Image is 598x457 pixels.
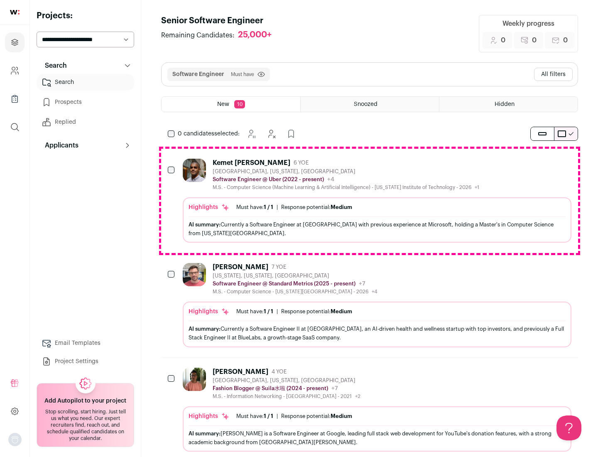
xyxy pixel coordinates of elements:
[183,159,571,243] a: Kemet [PERSON_NAME] 6 YOE [GEOGRAPHIC_DATA], [US_STATE], [GEOGRAPHIC_DATA] Software Engineer @ Ub...
[213,280,355,287] p: Software Engineer @ Standard Metrics (2025 - present)
[37,74,134,91] a: Search
[264,204,273,210] span: 1 / 1
[189,412,230,420] div: Highlights
[234,100,245,108] span: 10
[183,368,571,452] a: [PERSON_NAME] 4 YOE [GEOGRAPHIC_DATA], [US_STATE], [GEOGRAPHIC_DATA] Fashion Blogger @ Suila水啦 (2...
[213,263,268,271] div: [PERSON_NAME]
[161,30,235,40] span: Remaining Candidates:
[10,10,20,15] img: wellfound-shorthand-0d5821cbd27db2630d0214b213865d53afaa358527fdda9d0ea32b1df1b89c2c.svg
[178,130,240,138] span: selected:
[183,263,206,286] img: 0fb184815f518ed3bcaf4f46c87e3bafcb34ea1ec747045ab451f3ffb05d485a
[213,168,479,175] div: [GEOGRAPHIC_DATA], [US_STATE], [GEOGRAPHIC_DATA]
[301,97,439,112] a: Snoozed
[238,30,272,40] div: 25,000+
[501,35,505,45] span: 0
[40,61,67,71] p: Search
[236,204,352,211] ul: |
[189,324,566,342] div: Currently a Software Engineer II at [GEOGRAPHIC_DATA], an AI-driven health and wellness startup w...
[495,101,515,107] span: Hidden
[281,413,352,420] div: Response potential:
[37,94,134,111] a: Prospects
[331,204,352,210] span: Medium
[272,369,287,375] span: 4 YOE
[236,204,273,211] div: Must have:
[5,89,25,109] a: Company Lists
[502,19,554,29] div: Weekly progress
[189,222,221,227] span: AI summary:
[439,97,578,112] a: Hidden
[217,101,229,107] span: New
[281,204,352,211] div: Response potential:
[236,308,273,315] div: Must have:
[231,71,254,78] span: Must have
[213,368,268,376] div: [PERSON_NAME]
[189,429,566,447] div: [PERSON_NAME] is a Software Engineer at Google, leading full stack web development for YouTube's ...
[37,57,134,74] button: Search
[355,394,360,399] span: +2
[283,125,299,142] button: Add to Prospects
[213,377,360,384] div: [GEOGRAPHIC_DATA], [US_STATE], [GEOGRAPHIC_DATA]
[272,264,286,270] span: 7 YOE
[189,307,230,316] div: Highlights
[183,263,571,347] a: [PERSON_NAME] 7 YOE [US_STATE], [US_STATE], [GEOGRAPHIC_DATA] Software Engineer @ Standard Metric...
[189,203,230,211] div: Highlights
[556,415,581,440] iframe: Help Scout Beacon - Open
[213,385,328,392] p: Fashion Blogger @ Suila水啦 (2024 - present)
[189,326,221,332] span: AI summary:
[8,433,22,446] img: nopic.png
[213,159,290,167] div: Kemet [PERSON_NAME]
[40,140,78,150] p: Applicants
[534,68,573,81] button: All filters
[37,353,134,370] a: Project Settings
[236,308,352,315] ul: |
[213,393,360,400] div: M.S. - Information Networking - [GEOGRAPHIC_DATA] - 2021
[532,35,537,45] span: 0
[331,309,352,314] span: Medium
[236,413,352,420] ul: |
[37,10,134,22] h2: Projects:
[213,184,479,191] div: M.S. - Computer Science (Machine Learning & Artificial Intelligence) - [US_STATE] Institute of Te...
[327,177,334,182] span: +4
[172,70,224,79] button: Software Engineer
[189,220,566,238] div: Currently a Software Engineer at [GEOGRAPHIC_DATA] with previous experience at Microsoft, holding...
[37,335,134,351] a: Email Templates
[213,176,324,183] p: Software Engineer @ Uber (2022 - present)
[8,433,22,446] button: Open dropdown
[178,131,214,137] span: 0 candidates
[161,15,280,27] h1: Senior Software Engineer
[331,386,338,391] span: +7
[264,413,273,419] span: 1 / 1
[263,125,279,142] button: Hide
[243,125,260,142] button: Snooze
[331,413,352,419] span: Medium
[563,35,568,45] span: 0
[213,273,377,279] div: [US_STATE], [US_STATE], [GEOGRAPHIC_DATA]
[183,368,206,391] img: 322c244f3187aa81024ea13e08450523775794405435f85740c15dbe0cd0baab.jpg
[213,288,377,295] div: M.S. - Computer Science - [US_STATE][GEOGRAPHIC_DATA] - 2026
[42,408,129,442] div: Stop scrolling, start hiring. Just tell us what you need. Our expert recruiters find, reach out, ...
[475,185,479,190] span: +1
[264,309,273,314] span: 1 / 1
[37,114,134,130] a: Replied
[294,160,309,166] span: 6 YOE
[5,32,25,52] a: Projects
[44,397,126,405] h2: Add Autopilot to your project
[5,61,25,81] a: Company and ATS Settings
[37,383,134,447] a: Add Autopilot to your project Stop scrolling, start hiring. Just tell us what you need. Our exper...
[359,281,365,287] span: +7
[236,413,273,420] div: Must have:
[189,431,221,436] span: AI summary:
[183,159,206,182] img: 1d26598260d5d9f7a69202d59cf331847448e6cffe37083edaed4f8fc8795bfe
[281,308,352,315] div: Response potential:
[354,101,377,107] span: Snoozed
[372,289,377,294] span: +4
[37,137,134,154] button: Applicants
